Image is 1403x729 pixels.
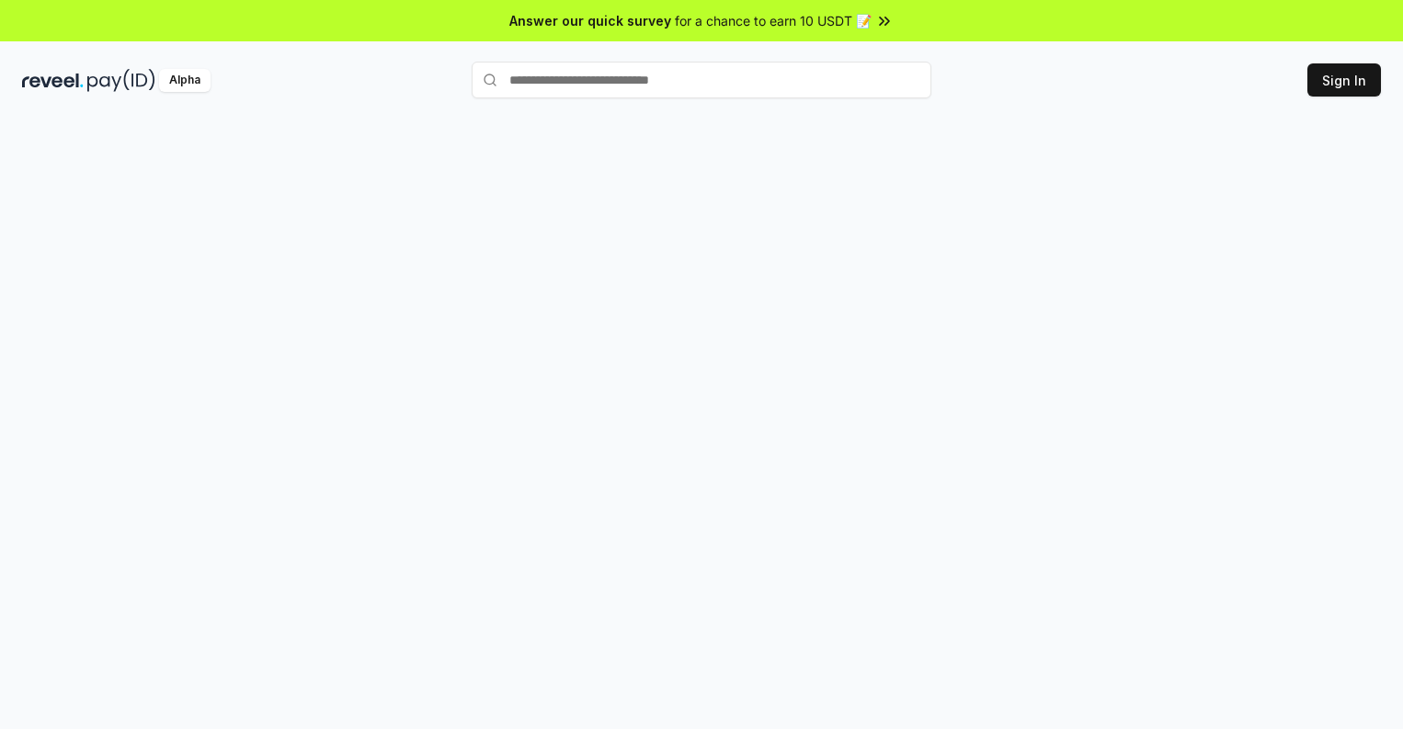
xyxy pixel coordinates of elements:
[22,69,84,92] img: reveel_dark
[1307,63,1381,97] button: Sign In
[509,11,671,30] span: Answer our quick survey
[159,69,211,92] div: Alpha
[87,69,155,92] img: pay_id
[675,11,872,30] span: for a chance to earn 10 USDT 📝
